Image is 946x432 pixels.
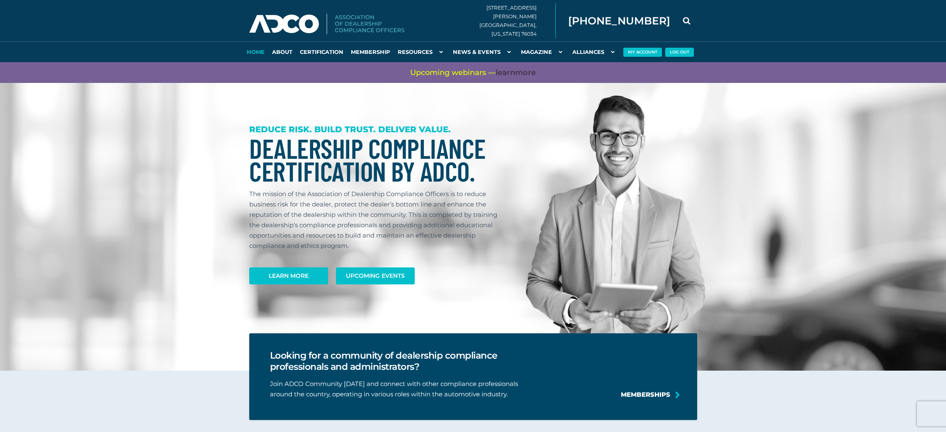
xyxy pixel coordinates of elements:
a: Resources [394,41,449,62]
button: Log Out [665,48,694,57]
img: Dealership Compliance Professional [526,95,705,349]
a: About [268,41,296,62]
a: News & Events [449,41,517,62]
img: Association of Dealership Compliance Officers logo [249,14,404,34]
span: [PHONE_NUMBER] [568,16,670,26]
button: My Account [623,48,662,57]
a: Certification [296,41,347,62]
div: [STREET_ADDRESS][PERSON_NAME] [GEOGRAPHIC_DATA], [US_STATE] 76034 [479,3,556,38]
a: Memberships [621,389,670,400]
h1: Dealership Compliance Certification by ADCO. [249,137,505,182]
span: learn [496,68,515,77]
a: Membership [347,41,394,62]
a: Home [243,41,268,62]
a: Learn More [249,267,328,284]
span: Upcoming webinars — [410,68,536,78]
a: Upcoming Events [336,267,415,284]
p: Join ADCO Community [DATE] and connect with other compliance professionals around the country, op... [270,379,548,399]
a: Alliances [569,41,621,62]
a: Magazine [517,41,569,62]
p: The mission of the Association of Dealership Compliance Officers is to reduce business risk for t... [249,189,505,251]
a: learnmore [496,68,536,78]
h3: REDUCE RISK. BUILD TRUST. DELIVER VALUE. [249,124,506,135]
